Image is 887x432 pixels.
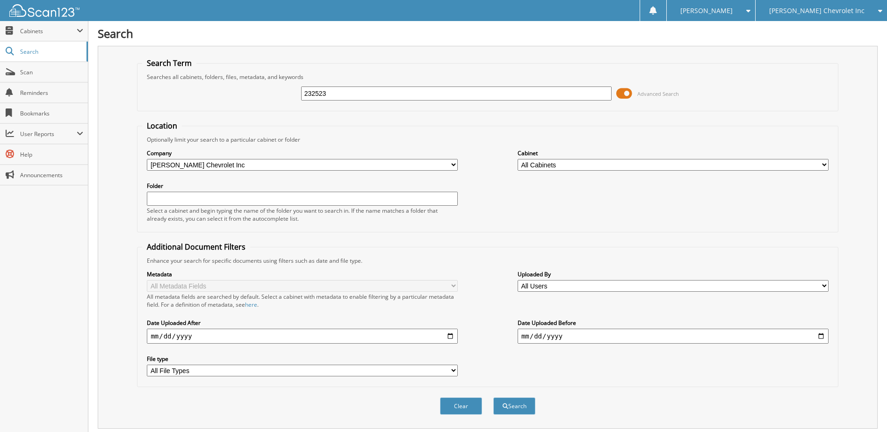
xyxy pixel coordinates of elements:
label: Cabinet [518,149,829,157]
label: Uploaded By [518,270,829,278]
label: Folder [147,182,458,190]
div: Select a cabinet and begin typing the name of the folder you want to search in. If the name match... [147,207,458,223]
span: Advanced Search [637,90,679,97]
span: Cabinets [20,27,77,35]
a: here [245,301,257,309]
span: Reminders [20,89,83,97]
div: Searches all cabinets, folders, files, metadata, and keywords [142,73,833,81]
label: Metadata [147,270,458,278]
img: scan123-logo-white.svg [9,4,79,17]
span: User Reports [20,130,77,138]
span: [PERSON_NAME] Chevrolet Inc [769,8,865,14]
button: Search [493,397,535,415]
iframe: Chat Widget [840,387,887,432]
input: start [147,329,458,344]
span: Search [20,48,82,56]
span: Announcements [20,171,83,179]
div: All metadata fields are searched by default. Select a cabinet with metadata to enable filtering b... [147,293,458,309]
div: Optionally limit your search to a particular cabinet or folder [142,136,833,144]
span: [PERSON_NAME] [680,8,733,14]
span: Help [20,151,83,158]
input: end [518,329,829,344]
legend: Location [142,121,182,131]
h1: Search [98,26,878,41]
legend: Additional Document Filters [142,242,250,252]
span: Bookmarks [20,109,83,117]
legend: Search Term [142,58,196,68]
label: Date Uploaded After [147,319,458,327]
label: Company [147,149,458,157]
button: Clear [440,397,482,415]
div: Enhance your search for specific documents using filters such as date and file type. [142,257,833,265]
span: Scan [20,68,83,76]
label: Date Uploaded Before [518,319,829,327]
label: File type [147,355,458,363]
